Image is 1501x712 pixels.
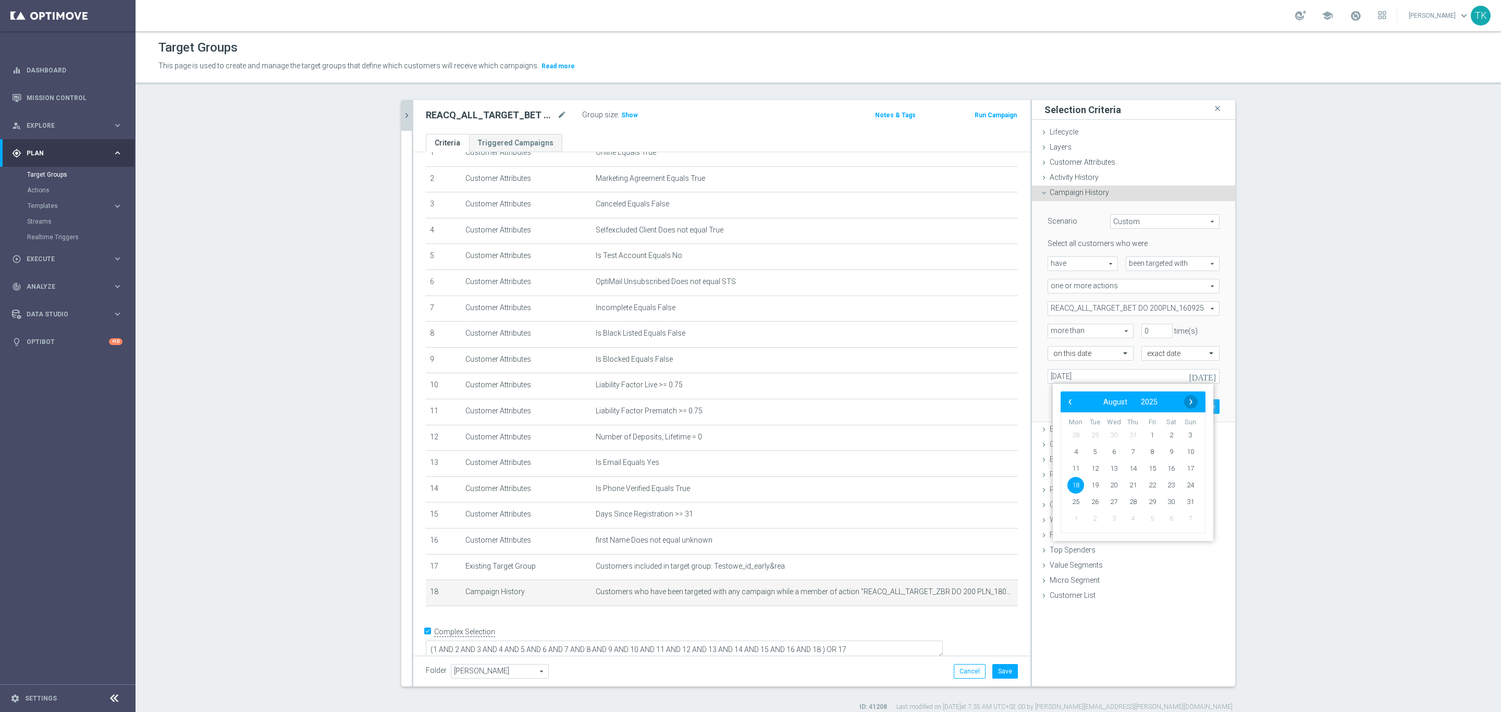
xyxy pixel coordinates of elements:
[1050,143,1072,151] span: Layers
[426,451,461,477] td: 13
[27,56,122,84] a: Dashboard
[1050,561,1103,569] span: Value Segments
[426,134,469,152] a: Criteria
[27,198,134,214] div: Templates
[1184,395,1198,409] span: ›
[1174,327,1198,335] span: time(s)
[461,218,592,244] td: Customer Attributes
[27,217,108,226] a: Streams
[11,255,123,263] div: play_circle_outline Execute keyboard_arrow_right
[469,134,562,152] a: Triggered Campaigns
[461,580,592,606] td: Campaign History
[11,94,123,102] div: Mission Control
[27,328,109,355] a: Optibot
[621,112,638,119] span: Show
[1087,427,1103,444] span: 29
[1087,477,1103,494] span: 19
[596,148,656,157] span: Online Equals True
[1050,470,1094,478] span: Risk of Churn
[1087,460,1103,477] span: 12
[1322,10,1333,21] span: school
[1067,444,1084,460] span: 4
[1067,510,1084,527] span: 1
[1163,477,1179,494] span: 23
[1105,444,1122,460] span: 6
[1050,425,1116,433] span: Engagement Activity
[426,192,461,218] td: 3
[434,627,495,637] label: Complex Selection
[12,254,113,264] div: Execute
[896,703,1233,711] label: Last modified on [DATE] at 7:35 AM UTC+02:00 by [PERSON_NAME][EMAIL_ADDRESS][PERSON_NAME][DOMAIN_...
[11,283,123,291] button: track_changes Analyze keyboard_arrow_right
[426,244,461,270] td: 5
[596,200,669,208] span: Canceled Equals False
[1163,427,1179,444] span: 2
[12,121,21,130] i: person_search
[27,122,113,129] span: Explore
[426,322,461,348] td: 8
[1103,398,1127,406] span: August
[12,282,113,291] div: Analyze
[1458,10,1470,21] span: keyboard_arrow_down
[1471,6,1491,26] div: TK
[27,214,134,229] div: Streams
[426,425,461,451] td: 12
[1050,173,1099,181] span: Activity History
[426,109,555,121] h2: REACQ_ALL_TARGET_BET DO 200PLN_REM_160925
[1105,494,1122,510] span: 27
[113,120,122,130] i: keyboard_arrow_right
[596,407,703,415] span: Liability Factor Prematch >= 0.75
[596,510,693,519] span: Days Since Registration >= 31
[113,148,122,158] i: keyboard_arrow_right
[1144,460,1161,477] span: 15
[426,269,461,296] td: 6
[27,233,108,241] a: Realtime Triggers
[27,84,122,112] a: Mission Control
[461,322,592,348] td: Customer Attributes
[1125,427,1141,444] span: 31
[1050,188,1109,197] span: Campaign History
[461,554,592,580] td: Existing Target Group
[1067,494,1084,510] span: 25
[12,66,21,75] i: equalizer
[11,121,123,130] button: person_search Explore keyboard_arrow_right
[1134,395,1164,409] button: 2025
[12,328,122,355] div: Optibot
[426,528,461,554] td: 16
[596,587,1014,596] span: Customers who have been targeted with any campaign while a member of action "REACQ_ALL_TARGET_ZBR...
[158,62,539,70] span: This page is used to create and manage the target groups that define which customers will receive...
[27,186,108,194] a: Actions
[1048,369,1220,384] input: Select date
[1144,477,1161,494] span: 22
[461,451,592,477] td: Customer Attributes
[25,695,57,702] a: Settings
[11,66,123,75] button: equalizer Dashboard
[1144,494,1161,510] span: 29
[461,296,592,322] td: Customer Attributes
[12,337,21,347] i: lightbulb
[461,373,592,399] td: Customer Attributes
[596,303,675,312] span: Incomplete Equals False
[1182,494,1199,510] span: 31
[596,433,702,441] span: Number of Deposits, Lifetime = 0
[28,203,113,209] div: Templates
[1182,477,1199,494] span: 24
[27,311,113,317] span: Data Studio
[426,140,461,166] td: 1
[11,149,123,157] button: gps_fixed Plan keyboard_arrow_right
[1141,398,1158,406] span: 2025
[1105,477,1122,494] span: 20
[1050,440,1095,448] span: Game History
[1067,460,1084,477] span: 11
[461,244,592,270] td: Customer Attributes
[596,174,705,183] span: Marketing Agreement Equals True
[11,310,123,318] button: Data Studio keyboard_arrow_right
[1048,239,1148,248] lable: Select all customers who were
[426,399,461,425] td: 11
[12,254,21,264] i: play_circle_outline
[1066,418,1086,427] th: weekday
[27,256,113,262] span: Execute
